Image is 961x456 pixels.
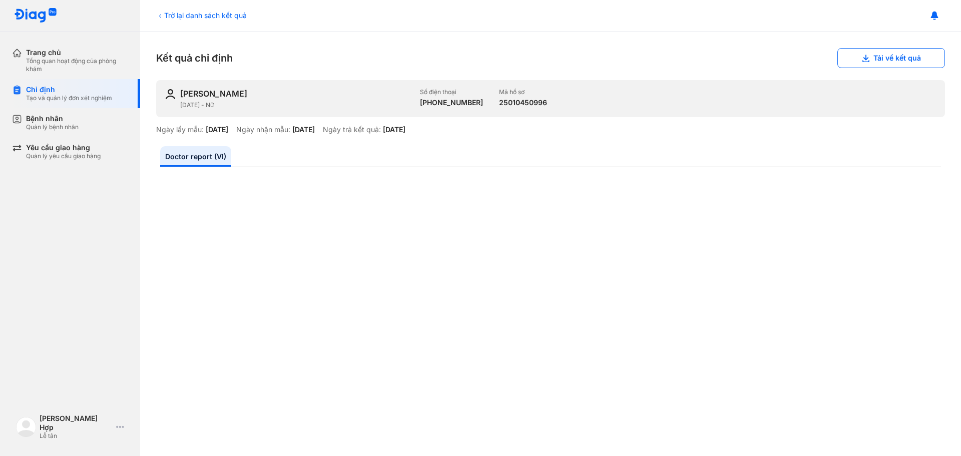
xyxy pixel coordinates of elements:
[26,57,128,73] div: Tổng quan hoạt động của phòng khám
[156,125,204,134] div: Ngày lấy mẫu:
[180,101,412,109] div: [DATE] - Nữ
[156,10,247,21] div: Trở lại danh sách kết quả
[292,125,315,134] div: [DATE]
[156,48,945,68] div: Kết quả chỉ định
[180,88,247,99] div: [PERSON_NAME]
[499,98,547,107] div: 25010450996
[160,146,231,167] a: Doctor report (VI)
[26,114,79,123] div: Bệnh nhân
[499,88,547,96] div: Mã hồ sơ
[26,48,128,57] div: Trang chủ
[206,125,228,134] div: [DATE]
[40,432,112,440] div: Lễ tân
[837,48,945,68] button: Tải về kết quả
[26,85,112,94] div: Chỉ định
[26,94,112,102] div: Tạo và quản lý đơn xét nghiệm
[26,152,101,160] div: Quản lý yêu cầu giao hàng
[14,8,57,24] img: logo
[16,417,36,437] img: logo
[26,123,79,131] div: Quản lý bệnh nhân
[164,88,176,100] img: user-icon
[420,88,483,96] div: Số điện thoại
[236,125,290,134] div: Ngày nhận mẫu:
[323,125,381,134] div: Ngày trả kết quả:
[26,143,101,152] div: Yêu cầu giao hàng
[420,98,483,107] div: [PHONE_NUMBER]
[40,414,112,432] div: [PERSON_NAME] Hợp
[383,125,405,134] div: [DATE]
